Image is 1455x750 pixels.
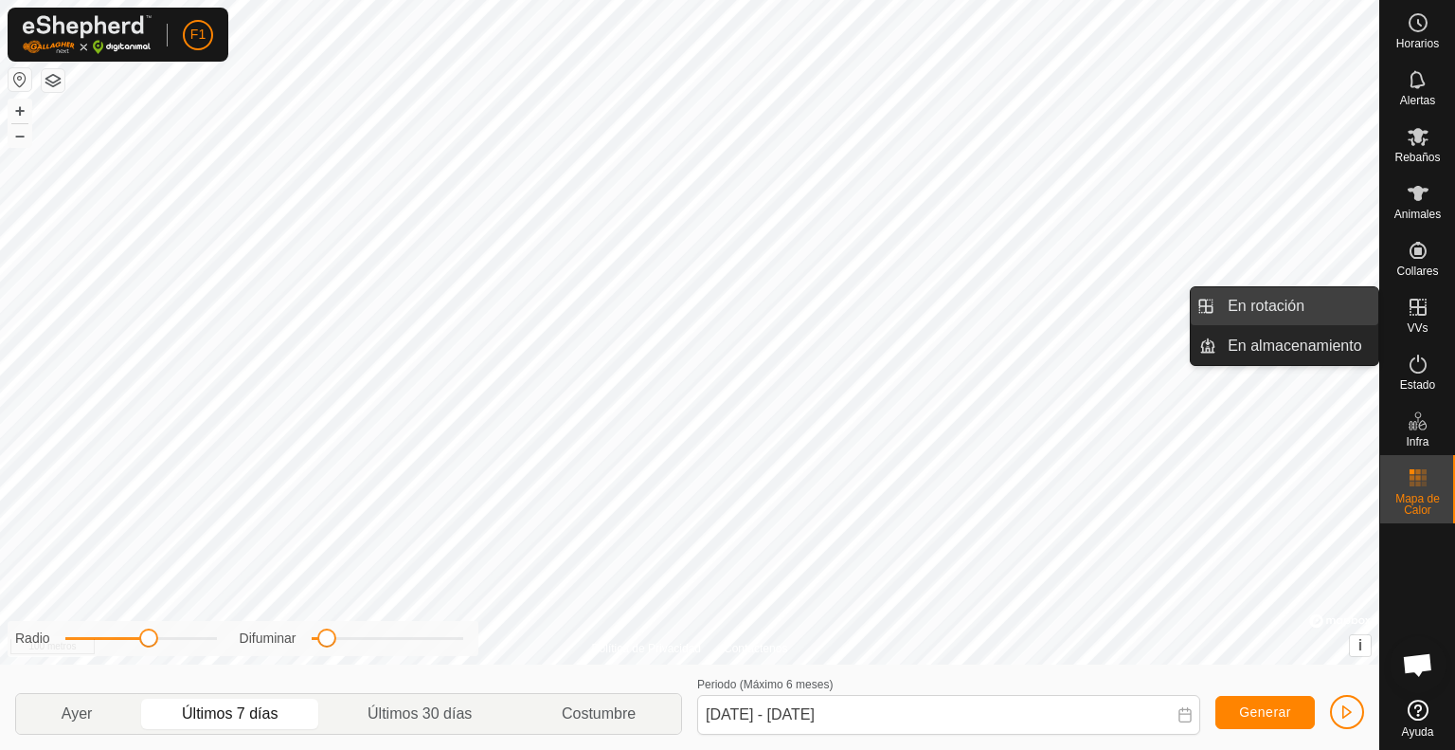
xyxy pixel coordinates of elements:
button: Restablecer Mapa [9,68,31,91]
font: Difuminar [240,631,296,646]
font: Últimos 30 días [368,705,472,722]
a: Política de Privacidad [592,640,701,657]
font: F1 [190,27,206,42]
font: En almacenamiento [1228,338,1361,354]
div: Chat abierto [1390,636,1446,693]
font: Collares [1396,265,1438,278]
font: Estado [1400,378,1435,392]
font: Política de Privacidad [592,642,701,655]
font: Contáctenos [724,642,787,655]
a: Contáctenos [724,640,787,657]
font: i [1358,637,1362,653]
li: En almacenamiento [1191,327,1378,365]
font: Rebaños [1394,151,1440,164]
font: Horarios [1396,37,1439,50]
font: Costumbre [562,705,636,722]
font: Ayuda [1402,725,1434,739]
button: Generar [1215,696,1315,729]
font: Últimos 7 días [182,705,278,722]
font: + [15,101,26,120]
font: Mapa de Calor [1395,492,1440,517]
font: – [15,125,25,145]
font: Alertas [1400,94,1435,107]
font: Radio [15,631,50,646]
a: En almacenamiento [1216,327,1378,365]
font: Periodo (Máximo 6 meses) [697,678,833,691]
a: En rotación [1216,287,1378,325]
button: + [9,100,31,122]
button: – [9,124,31,147]
font: En rotación [1228,298,1304,314]
font: Generar [1239,704,1291,720]
font: Infra [1406,435,1428,448]
img: Logotipo de Gallagher [23,15,152,54]
font: VVs [1407,321,1428,335]
button: Capas del Mapa [42,69,64,92]
li: En rotación [1191,287,1378,325]
button: i [1350,635,1371,656]
a: Ayuda [1380,692,1455,745]
font: Ayer [62,705,93,722]
font: Animales [1394,208,1441,221]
